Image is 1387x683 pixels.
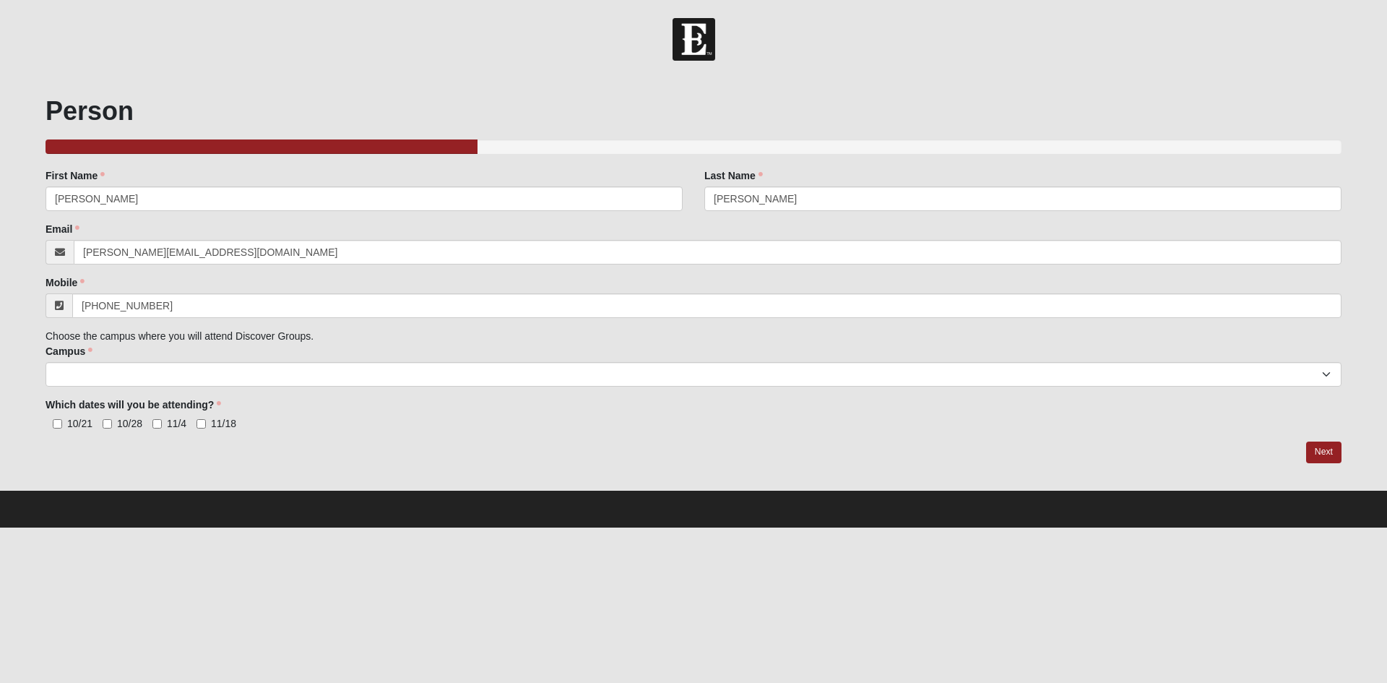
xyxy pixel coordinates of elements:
div: Choose the campus where you will attend Discover Groups. [46,168,1341,431]
label: Campus [46,344,92,358]
input: 11/18 [196,419,206,429]
label: First Name [46,168,105,183]
span: 11/4 [167,418,186,429]
a: Next [1306,442,1341,463]
input: 11/4 [152,419,162,429]
span: 10/28 [117,418,142,429]
label: Mobile [46,275,85,290]
img: Church of Eleven22 Logo [673,18,715,61]
label: Last Name [704,168,763,183]
label: Which dates will you be attending? [46,398,221,412]
input: 10/28 [103,419,112,429]
span: 10/21 [67,418,92,429]
span: 11/18 [211,418,236,429]
h1: Person [46,95,1341,126]
label: Email [46,222,79,236]
input: 10/21 [53,419,62,429]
